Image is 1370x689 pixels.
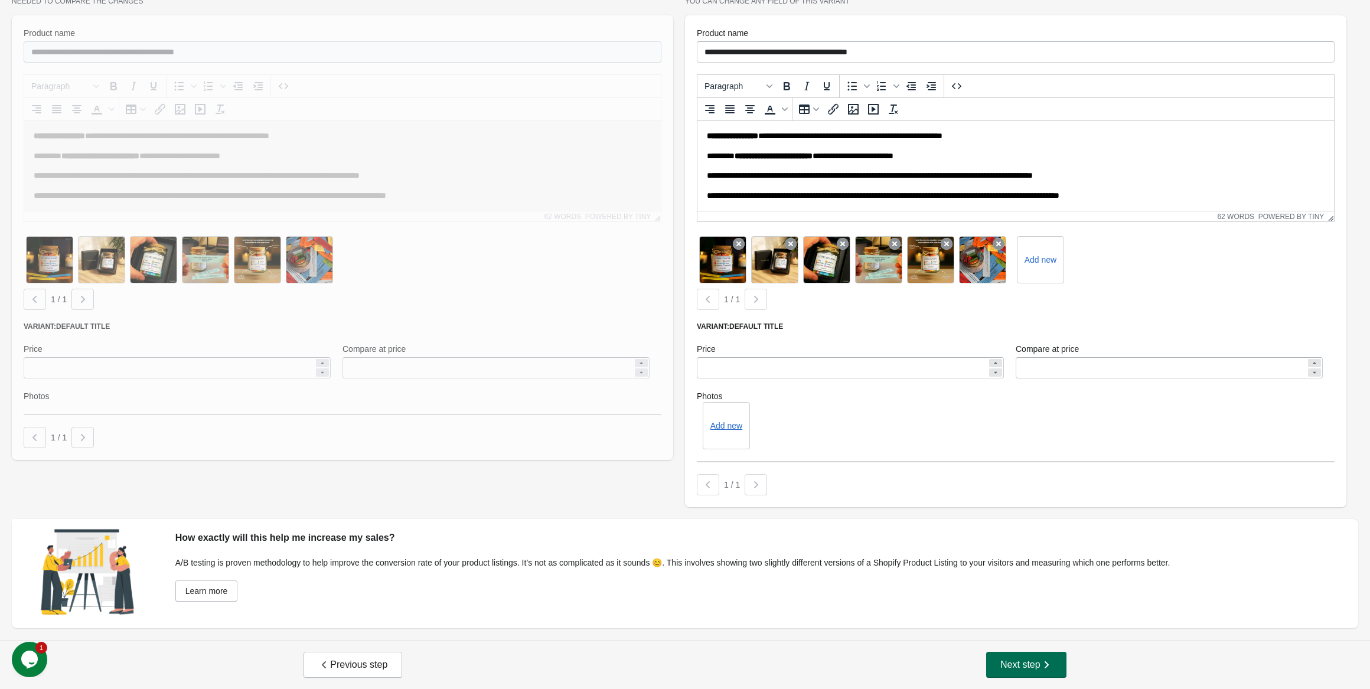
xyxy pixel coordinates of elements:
[842,76,872,96] div: Bullet list
[760,99,790,119] div: Text color
[740,99,760,119] button: Align center
[175,580,238,602] a: Learn more
[817,76,837,96] button: Underline
[185,586,228,596] span: Learn more
[12,642,50,677] iframe: chat widget
[710,421,742,430] button: Add new
[697,27,748,39] label: Product name
[1025,254,1056,266] label: Add new
[1217,213,1254,221] button: 62 words
[318,659,387,671] span: Previous step
[795,99,823,119] button: Table
[986,652,1066,678] button: Next step
[697,121,1334,211] iframe: Rich Text Area. Press ALT-0 for help.
[700,76,777,96] button: Blocks
[823,99,843,119] button: Insert/edit link
[863,99,883,119] button: Insert/edit media
[1324,211,1334,221] div: Resize
[51,295,67,304] span: 1 / 1
[1016,343,1079,355] label: Compare at price
[704,81,762,91] span: Paragraph
[700,99,720,119] button: Align right
[304,652,402,678] button: Previous step
[797,76,817,96] button: Italic
[175,531,1346,545] div: How exactly will this help me increase my sales?
[843,99,863,119] button: Insert/edit image
[1258,213,1325,221] a: Powered by Tiny
[777,76,797,96] button: Bold
[697,343,716,355] label: Price
[724,480,740,489] span: 1 / 1
[947,76,967,96] button: Source code
[697,390,1335,402] label: Photos
[883,99,903,119] button: Clear formatting
[724,295,740,304] span: 1 / 1
[901,76,921,96] button: Decrease indent
[51,433,67,442] span: 1 / 1
[175,557,1346,569] div: A/B testing is proven methodology to help improve the conversion rate of your product listings. I...
[921,76,941,96] button: Increase indent
[872,76,901,96] div: Numbered list
[1000,659,1052,671] span: Next step
[720,99,740,119] button: Justify
[697,322,1335,331] div: Variant: Default Title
